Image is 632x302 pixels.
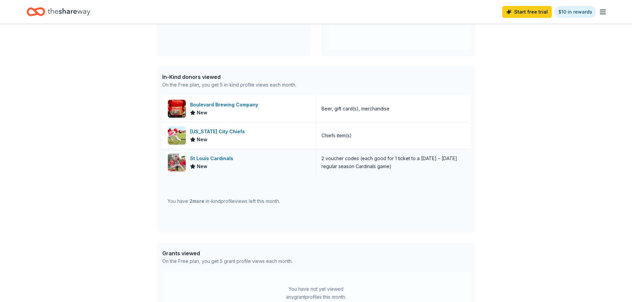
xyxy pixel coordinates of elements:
div: St Louis Cardinals [190,154,236,162]
div: In-Kind donors viewed [162,73,296,81]
span: New [197,109,207,117]
img: Image for St Louis Cardinals [168,153,186,171]
div: Beer, gift card(s), merchandise [321,105,389,113]
div: Chiefs item(s) [321,132,352,140]
div: You have in-kind profile views left this month. [168,197,280,205]
a: Home [27,4,90,20]
div: On the Free plan, you get 5 grant profile views each month. [162,257,293,265]
span: New [197,136,207,144]
div: [US_STATE] City Chiefs [190,128,247,136]
img: Image for Boulevard Brewing Company [168,100,186,118]
div: Grants viewed [162,249,293,257]
img: Image for Kansas City Chiefs [168,127,186,145]
div: On the Free plan, you get 5 in-kind profile views each month. [162,81,296,89]
div: 2 voucher codes (each good for 1 ticket to a [DATE] – [DATE] regular season Cardinals game) [321,154,465,170]
div: Boulevard Brewing Company [190,101,261,109]
a: $10 in rewards [554,6,596,18]
span: 2 more [189,198,204,204]
a: Start free trial [502,6,552,18]
div: You have not yet viewed any grant profiles this month. [275,285,358,301]
span: New [197,162,207,170]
